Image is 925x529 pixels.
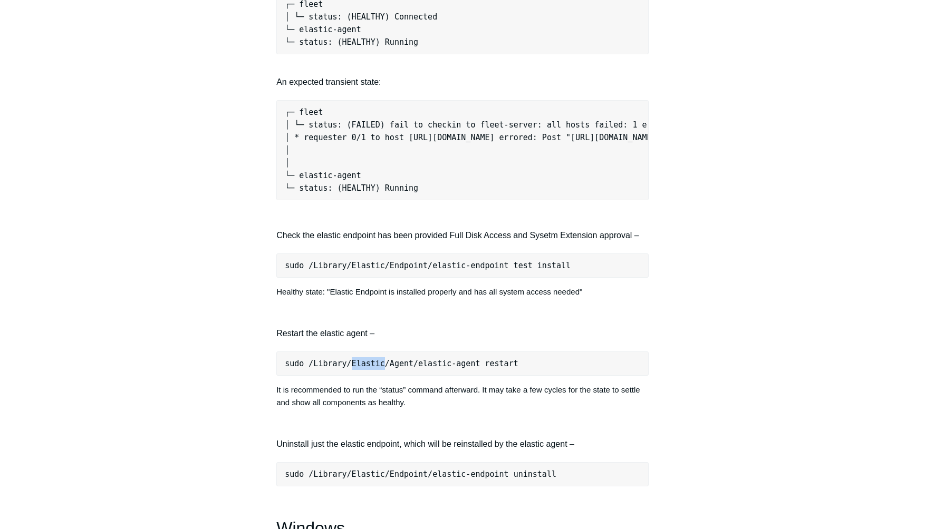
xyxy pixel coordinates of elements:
[276,437,649,451] h4: Uninstall just the elastic endpoint, which will be reinstalled by the elastic agent –
[276,327,649,340] h4: Restart the elastic agent –
[276,286,649,298] p: Healthy state: "Elastic Endpoint is installed properly and has all system access needed"
[276,351,649,376] pre: sudo /Library/Elastic/Agent/elastic-agent restart
[276,229,649,242] h4: Check the elastic endpoint has been provided Full Disk Access and Sysetm Extension approval –
[276,253,649,278] pre: sudo /Library/Elastic/Endpoint/elastic-endpoint test install
[276,384,649,409] p: It is recommended to run the “status” command afterward. It may take a few cycles for the state t...
[276,100,649,200] pre: ┌─ fleet │ └─ status: (FAILED) fail to checkin to fleet-server: all hosts failed: 1 error occurre...
[276,462,649,486] pre: sudo /Library/Elastic/Endpoint/elastic-endpoint uninstall
[276,62,649,89] h4: An expected transient state:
